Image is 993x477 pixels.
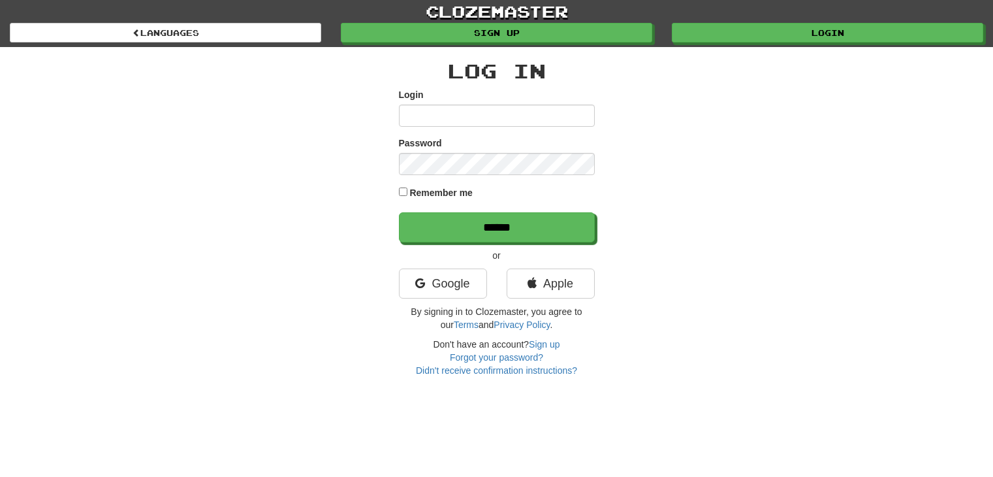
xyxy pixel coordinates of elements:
[529,339,560,350] a: Sign up
[399,137,442,150] label: Password
[341,23,652,42] a: Sign up
[416,365,577,376] a: Didn't receive confirmation instructions?
[672,23,983,42] a: Login
[399,338,595,377] div: Don't have an account?
[10,23,321,42] a: Languages
[399,88,424,101] label: Login
[399,249,595,262] p: or
[399,269,487,299] a: Google
[399,60,595,82] h2: Log In
[399,305,595,331] p: By signing in to Clozemaster, you agree to our and .
[450,352,543,363] a: Forgot your password?
[409,186,473,199] label: Remember me
[454,320,479,330] a: Terms
[507,269,595,299] a: Apple
[494,320,550,330] a: Privacy Policy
